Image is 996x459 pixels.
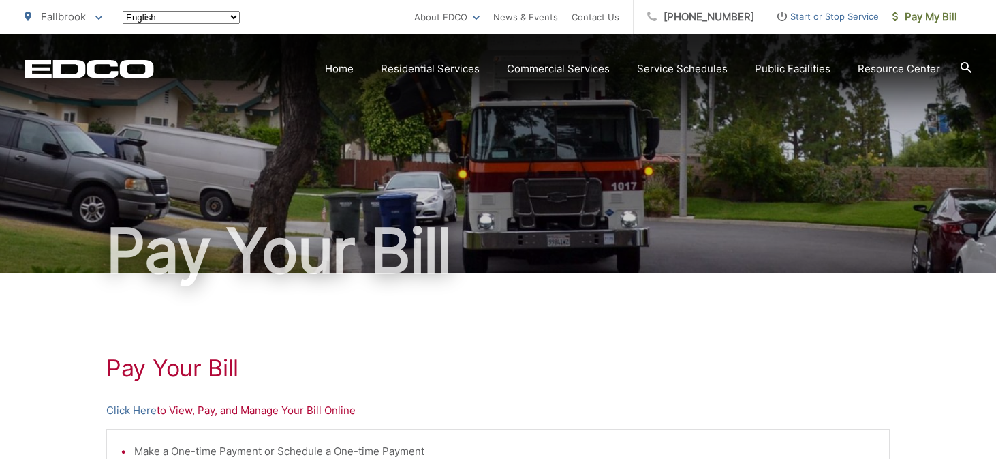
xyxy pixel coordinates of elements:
[892,9,957,25] span: Pay My Bill
[106,402,157,419] a: Click Here
[25,59,154,78] a: EDCD logo. Return to the homepage.
[123,11,240,24] select: Select a language
[325,61,354,77] a: Home
[572,9,619,25] a: Contact Us
[414,9,480,25] a: About EDCO
[41,10,86,23] span: Fallbrook
[755,61,830,77] a: Public Facilities
[25,217,971,285] h1: Pay Your Bill
[507,61,610,77] a: Commercial Services
[106,402,890,419] p: to View, Pay, and Manage Your Bill Online
[106,355,890,382] h1: Pay Your Bill
[381,61,480,77] a: Residential Services
[637,61,728,77] a: Service Schedules
[493,9,558,25] a: News & Events
[858,61,940,77] a: Resource Center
